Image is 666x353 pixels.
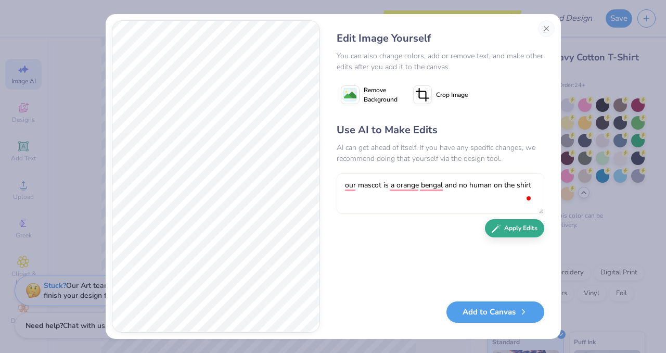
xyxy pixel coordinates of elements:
button: Crop Image [409,82,474,108]
div: AI can get ahead of itself. If you have any specific changes, we recommend doing that yourself vi... [337,142,544,164]
textarea: To enrich screen reader interactions, please activate Accessibility in Grammarly extension settings [337,173,544,214]
div: You can also change colors, add or remove text, and make other edits after you add it to the canvas. [337,51,544,72]
button: Close [538,20,555,37]
button: Add to Canvas [446,301,544,323]
div: Edit Image Yourself [337,31,544,46]
span: Crop Image [436,90,468,99]
button: Apply Edits [485,219,544,237]
span: Remove Background [364,85,398,104]
button: Remove Background [337,82,402,108]
div: Use AI to Make Edits [337,122,544,138]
